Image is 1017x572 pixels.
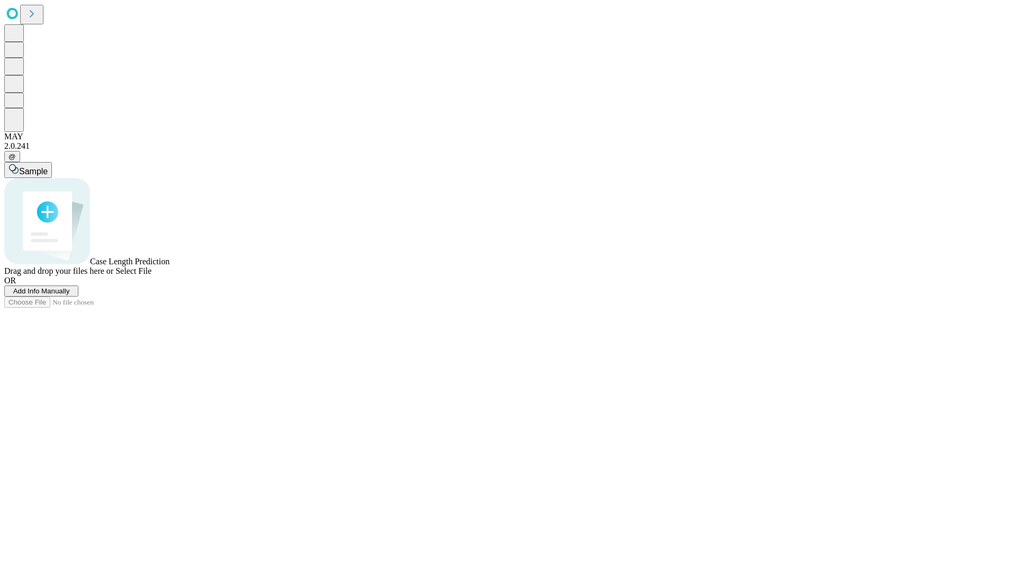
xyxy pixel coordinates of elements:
span: OR [4,276,16,285]
span: @ [8,153,16,160]
span: Drag and drop your files here or [4,266,113,275]
div: MAY [4,132,1013,141]
span: Case Length Prediction [90,257,169,266]
span: Add Info Manually [13,287,70,295]
div: 2.0.241 [4,141,1013,151]
span: Sample [19,167,48,176]
button: Sample [4,162,52,178]
span: Select File [115,266,151,275]
button: @ [4,151,20,162]
button: Add Info Manually [4,285,78,297]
